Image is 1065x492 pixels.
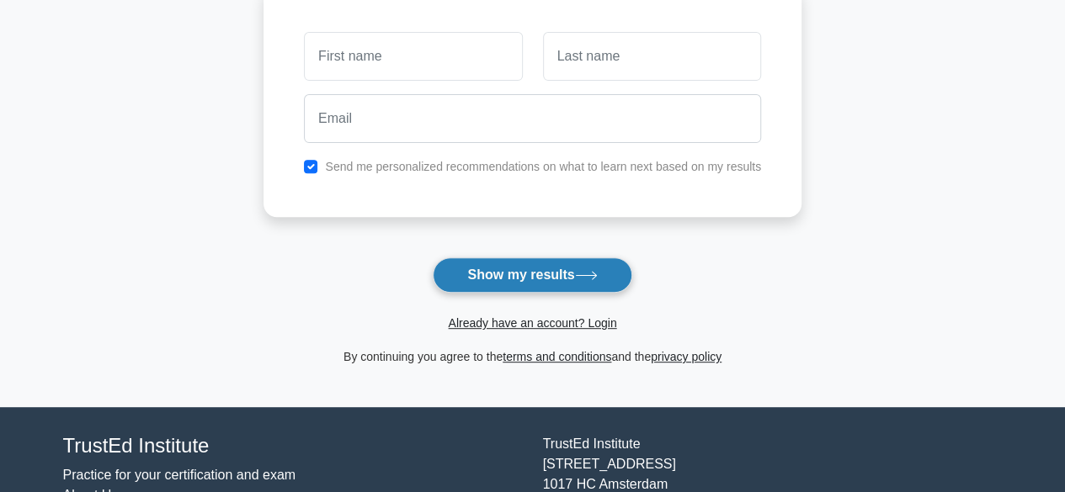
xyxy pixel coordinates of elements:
a: Practice for your certification and exam [63,468,296,482]
input: Email [304,94,761,143]
h4: TrustEd Institute [63,434,523,458]
label: Send me personalized recommendations on what to learn next based on my results [325,160,761,173]
a: privacy policy [651,350,722,363]
input: Last name [543,32,761,81]
a: terms and conditions [503,350,611,363]
a: Already have an account? Login [448,316,616,330]
input: First name [304,32,522,81]
button: Show my results [433,257,631,293]
div: By continuing you agree to the and the [253,347,812,367]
